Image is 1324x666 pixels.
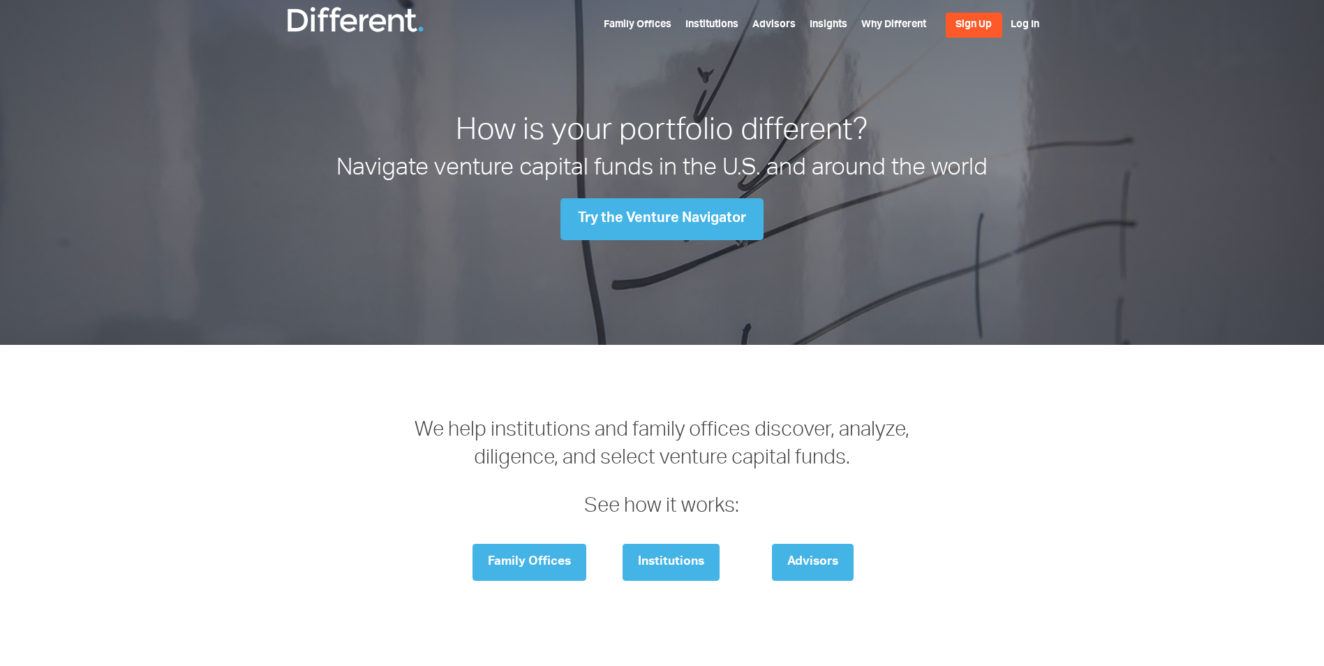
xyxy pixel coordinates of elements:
a: Try the Venture Navigator [560,198,764,240]
p: See how it works: [412,494,912,521]
a: Family Offices [604,20,671,30]
h2: Navigate venture capital funds in the U.S. and around the world [282,154,1043,186]
a: Sign Up [946,13,1002,38]
a: Institutions [623,544,720,581]
h1: How is your portfolio different? [282,112,1043,154]
a: Why Different [861,20,926,30]
a: Institutions [685,20,738,30]
a: Insights [810,20,847,30]
img: Different Funds [285,6,425,34]
a: Log In [1011,20,1039,30]
a: Advisors [772,544,854,581]
h3: We help institutions and family offices discover, analyze, diligence, and select venture capital ... [412,417,912,522]
a: Family Offices [473,544,586,581]
a: Advisors [752,20,796,30]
